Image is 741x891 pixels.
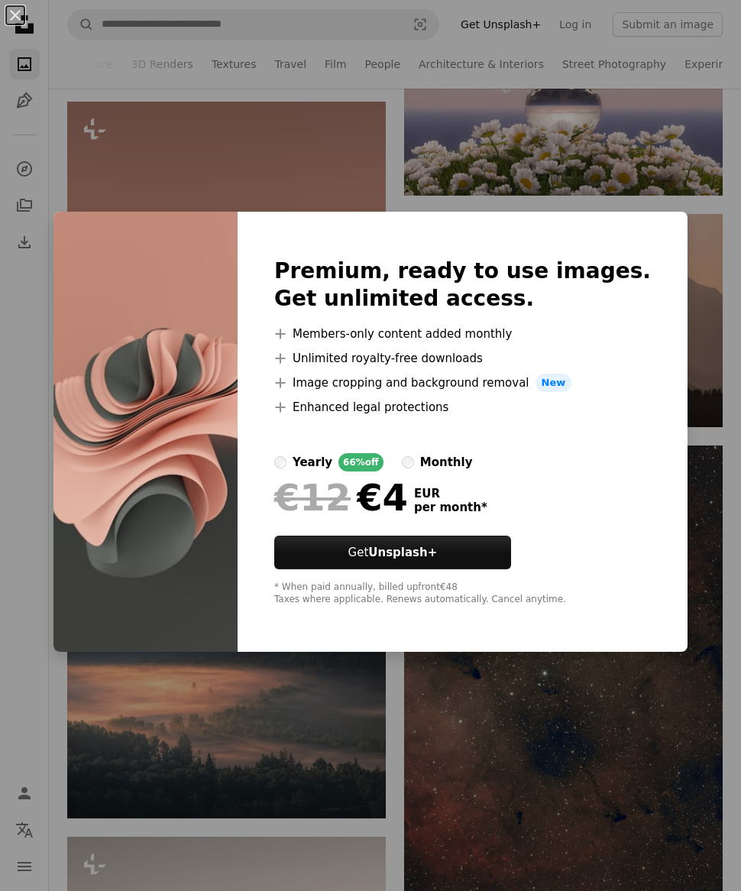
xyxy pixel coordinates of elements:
[420,453,473,471] div: monthly
[274,478,408,517] div: €4
[53,212,238,652] img: premium_photo-1666266623814-6cc285dfae79
[274,536,511,569] button: GetUnsplash+
[274,398,651,416] li: Enhanced legal protections
[414,487,487,501] span: EUR
[274,478,351,517] span: €12
[274,349,651,368] li: Unlimited royalty-free downloads
[274,258,651,313] h2: Premium, ready to use images. Get unlimited access.
[536,374,572,392] span: New
[402,456,414,468] input: monthly
[338,453,383,471] div: 66% off
[368,546,437,559] strong: Unsplash+
[274,325,651,343] li: Members-only content added monthly
[414,501,487,514] span: per month *
[274,456,286,468] input: yearly66%off
[274,582,651,606] div: * When paid annually, billed upfront €48 Taxes where applicable. Renews automatically. Cancel any...
[274,374,651,392] li: Image cropping and background removal
[293,453,332,471] div: yearly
